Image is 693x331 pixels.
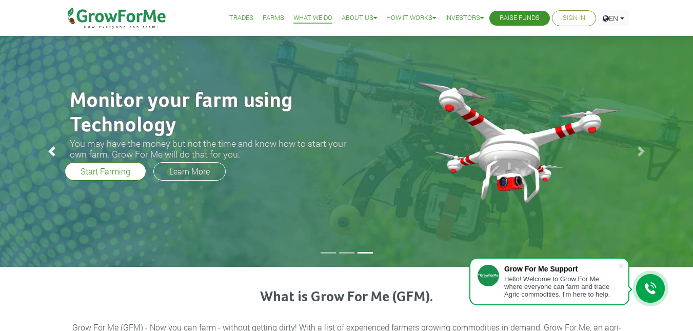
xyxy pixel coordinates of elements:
[445,13,484,24] a: Investors
[403,52,631,212] img: growforme image
[386,13,436,24] a: How it Works
[504,265,618,273] div: Grow For Me Support
[65,162,146,181] a: Start Farming
[229,13,253,24] a: Trades
[563,13,585,24] a: Sign In
[71,289,622,306] h3: What is Grow For Me (GFM).
[342,13,377,24] a: About Us
[500,13,540,24] a: Raise Funds
[504,275,618,298] div: Hello! Welcome to Grow For Me where everyone can farm and trade Agric commodities. I'm here to help.
[293,13,332,24] a: What We Do
[70,89,362,138] h2: Monitor your farm using Technology
[70,138,362,160] h3: You may have the money but not the time and know how to start your own farm. Grow For Me will do ...
[598,10,629,26] a: EN
[153,162,226,181] a: Learn More
[263,13,284,24] a: Farms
